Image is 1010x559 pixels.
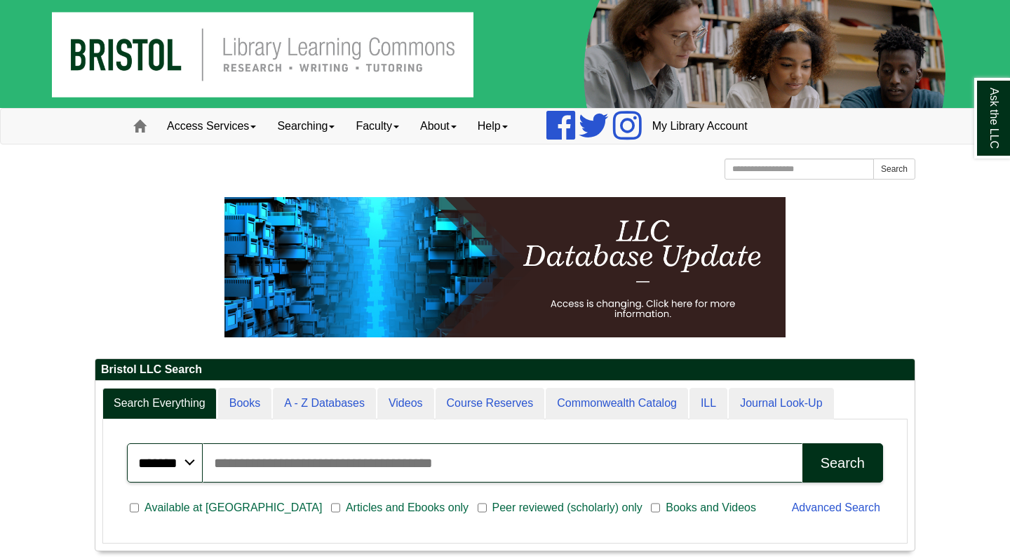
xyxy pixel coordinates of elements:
h2: Bristol LLC Search [95,359,915,381]
input: Peer reviewed (scholarly) only [478,501,487,514]
span: Available at [GEOGRAPHIC_DATA] [139,499,328,516]
input: Books and Videos [651,501,660,514]
div: Search [821,455,865,471]
a: About [410,109,467,144]
span: Peer reviewed (scholarly) only [487,499,648,516]
input: Available at [GEOGRAPHIC_DATA] [130,501,139,514]
a: Searching [267,109,345,144]
a: Help [467,109,518,144]
a: Access Services [156,109,267,144]
button: Search [802,443,883,483]
a: My Library Account [642,109,758,144]
a: Commonwealth Catalog [546,388,688,419]
a: A - Z Databases [273,388,376,419]
button: Search [873,159,915,180]
img: HTML tutorial [224,197,786,337]
a: Faculty [345,109,410,144]
a: Videos [377,388,434,419]
a: Journal Look-Up [729,388,833,419]
span: Articles and Ebooks only [340,499,474,516]
input: Articles and Ebooks only [331,501,340,514]
span: Books and Videos [660,499,762,516]
a: Books [218,388,271,419]
a: Search Everything [102,388,217,419]
a: Course Reserves [436,388,545,419]
a: ILL [689,388,727,419]
a: Advanced Search [792,501,880,513]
